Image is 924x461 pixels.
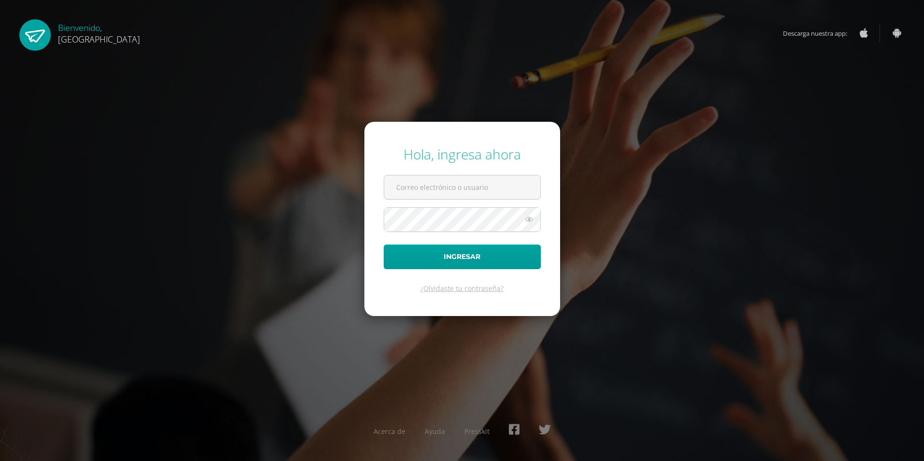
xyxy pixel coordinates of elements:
[384,245,541,269] button: Ingresar
[783,24,857,43] span: Descarga nuestra app:
[464,427,490,436] a: Presskit
[374,427,405,436] a: Acerca de
[384,145,541,163] div: Hola, ingresa ahora
[58,33,140,45] span: [GEOGRAPHIC_DATA]
[420,284,504,293] a: ¿Olvidaste tu contraseña?
[425,427,445,436] a: Ayuda
[58,19,140,45] div: Bienvenido,
[384,175,540,199] input: Correo electrónico o usuario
